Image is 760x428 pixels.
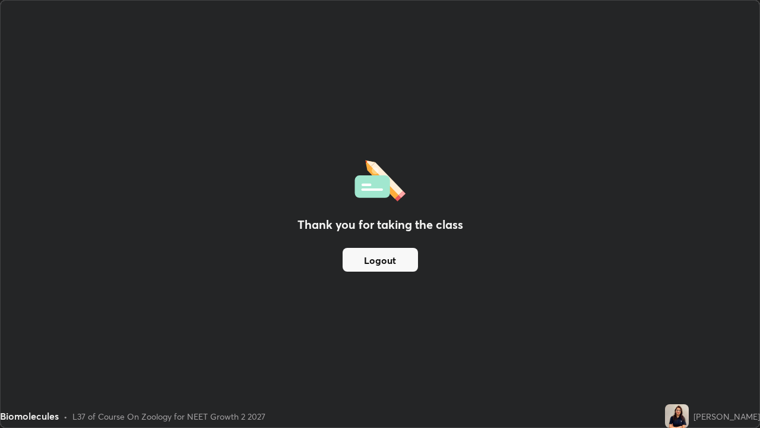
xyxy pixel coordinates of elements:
div: L37 of Course On Zoology for NEET Growth 2 2027 [72,410,265,423]
div: [PERSON_NAME] [693,410,760,423]
img: 4633155fa3c54737ab0a61ccb5f4d88b.jpg [665,404,689,428]
img: offlineFeedback.1438e8b3.svg [354,156,406,202]
div: • [64,410,68,423]
button: Logout [343,248,418,272]
h2: Thank you for taking the class [297,216,463,234]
